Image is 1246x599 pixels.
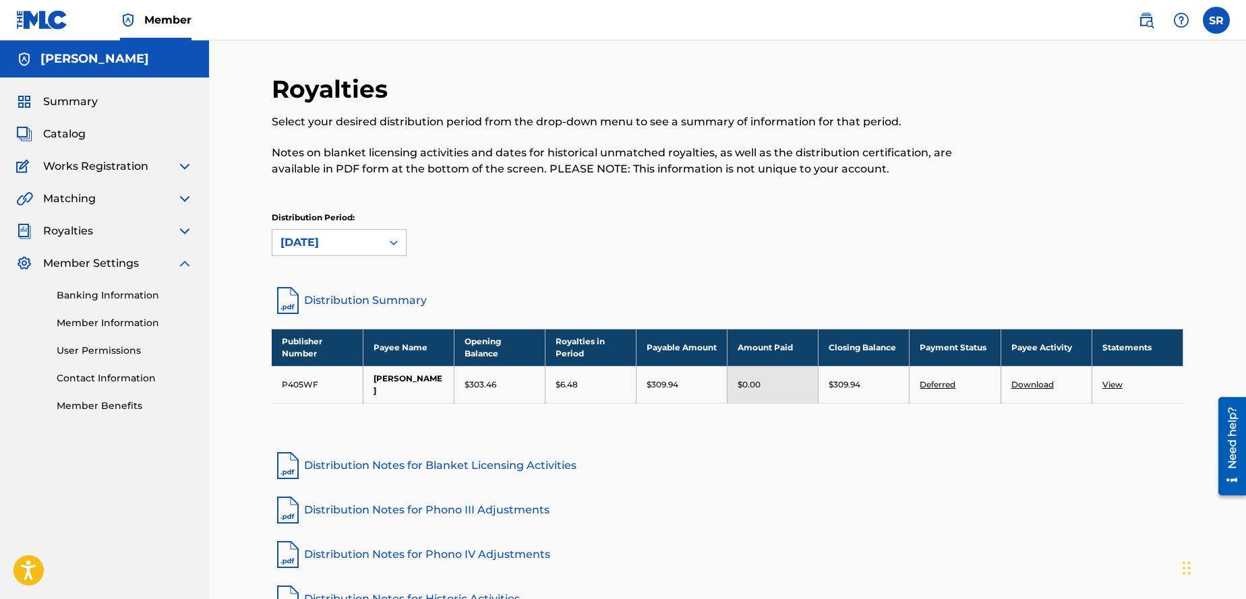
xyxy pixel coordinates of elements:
[556,379,578,391] p: $6.48
[1011,379,1054,389] a: Download
[16,126,86,142] a: CatalogCatalog
[16,255,32,272] img: Member Settings
[57,316,193,330] a: Member Information
[920,379,955,389] a: Deferred
[272,114,974,130] p: Select your desired distribution period from the drop-down menu to see a summary of information f...
[363,366,454,403] td: [PERSON_NAME]
[43,94,98,110] span: Summary
[1102,379,1123,389] a: View
[177,158,193,175] img: expand
[272,145,974,177] p: Notes on blanket licensing activities and dates for historical unmatched royalties, as well as th...
[1133,7,1160,34] a: Public Search
[829,379,860,391] p: $309.94
[144,12,191,28] span: Member
[43,158,148,175] span: Works Registration
[43,191,96,207] span: Matching
[738,379,761,391] p: $0.00
[465,379,496,391] p: $303.46
[1168,7,1195,34] div: Help
[43,255,139,272] span: Member Settings
[272,366,363,403] td: P405WF
[272,494,1183,526] a: Distribution Notes for Phono III Adjustments
[1203,7,1230,34] div: User Menu
[16,94,98,110] a: SummarySummary
[43,223,93,239] span: Royalties
[280,234,374,251] div: [DATE]
[16,223,32,239] img: Royalties
[910,329,1001,366] th: Payment Status
[272,284,1183,317] a: Distribution Summary
[728,329,819,366] th: Amount Paid
[272,212,407,224] p: Distribution Period:
[272,449,304,482] img: pdf
[1183,548,1191,588] div: Drag
[57,399,193,413] a: Member Benefits
[272,538,1183,571] a: Distribution Notes for Phono IV Adjustments
[1173,12,1189,28] img: help
[636,329,728,366] th: Payable Amount
[272,449,1183,482] a: Distribution Notes for Blanket Licensing Activities
[545,329,636,366] th: Royalties in Period
[16,10,68,30] img: MLC Logo
[454,329,545,366] th: Opening Balance
[177,191,193,207] img: expand
[120,12,136,28] img: Top Rightsholder
[1092,329,1183,366] th: Statements
[177,255,193,272] img: expand
[40,51,149,67] h5: Sean Rose
[272,74,394,104] h2: Royalties
[272,538,304,571] img: pdf
[272,494,304,526] img: pdf
[16,191,33,207] img: Matching
[57,288,193,303] a: Banking Information
[16,51,32,67] img: Accounts
[16,158,34,175] img: Works Registration
[647,379,678,391] p: $309.94
[1001,329,1092,366] th: Payee Activity
[272,284,304,317] img: distribution-summary-pdf
[1208,392,1246,501] iframe: Resource Center
[272,329,363,366] th: Publisher Number
[1179,534,1246,599] iframe: Chat Widget
[177,223,193,239] img: expand
[57,344,193,358] a: User Permissions
[57,371,193,385] a: Contact Information
[43,126,86,142] span: Catalog
[819,329,910,366] th: Closing Balance
[363,329,454,366] th: Payee Name
[1138,12,1154,28] img: search
[16,126,32,142] img: Catalog
[16,94,32,110] img: Summary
